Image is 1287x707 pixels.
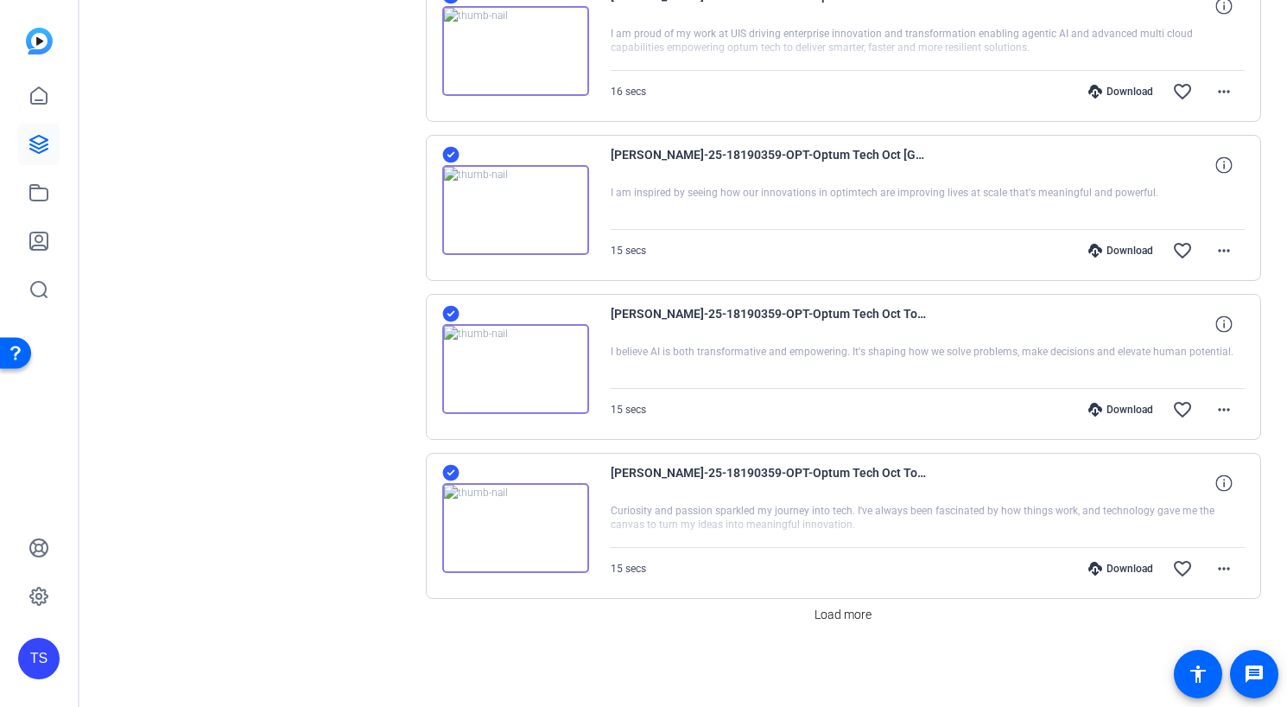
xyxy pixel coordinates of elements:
img: blue-gradient.svg [26,28,53,54]
mat-icon: favorite_border [1172,240,1193,261]
div: Download [1080,403,1162,417]
mat-icon: favorite_border [1172,81,1193,102]
span: 16 secs [611,86,646,98]
button: Load more [808,599,878,630]
span: 15 secs [611,245,646,257]
mat-icon: more_horiz [1214,81,1234,102]
img: thumb-nail [442,324,589,414]
img: thumb-nail [442,165,589,255]
span: [PERSON_NAME]-25-18190359-OPT-Optum Tech Oct [GEOGRAPHIC_DATA]-25-18190359-OPT-Optum Tech Oct Tow... [611,144,930,186]
mat-icon: more_horiz [1214,240,1234,261]
span: 15 secs [611,404,646,416]
mat-icon: accessibility [1188,664,1208,685]
div: TS [18,638,60,679]
span: [PERSON_NAME]-25-18190359-OPT-Optum Tech Oct Town Hall-25-18190359-OPT-Optum Tech Oct Town Hall s... [611,303,930,345]
span: 15 secs [611,563,646,575]
mat-icon: favorite_border [1172,399,1193,420]
mat-icon: more_horiz [1214,399,1234,420]
span: Load more [815,606,872,624]
div: Download [1080,244,1162,258]
mat-icon: favorite_border [1172,558,1193,579]
img: thumb-nail [442,6,589,96]
mat-icon: more_horiz [1214,558,1234,579]
span: [PERSON_NAME]-25-18190359-OPT-Optum Tech Oct Town Hall-25-18190359-OPT-Optum Tech Oct Town Hall s... [611,462,930,504]
div: Download [1080,85,1162,99]
img: thumb-nail [442,483,589,573]
div: Download [1080,562,1162,576]
mat-icon: message [1244,664,1265,685]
